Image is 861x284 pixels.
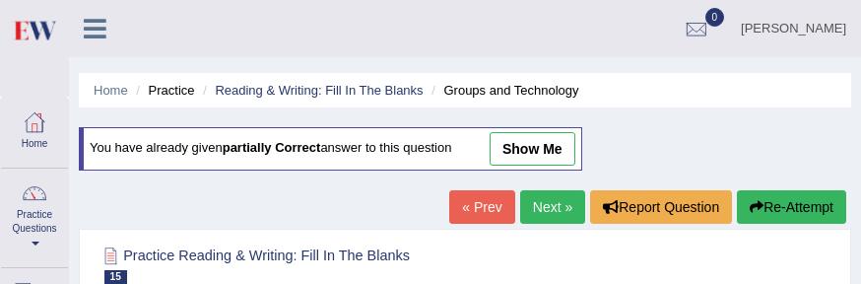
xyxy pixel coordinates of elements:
a: show me [490,132,575,166]
b: partially correct [223,141,321,156]
a: Practice Questions [1,169,68,261]
a: Reading & Writing: Fill In The Blanks [215,83,423,98]
a: Next » [520,190,585,224]
li: Groups and Technology [427,81,578,100]
a: Home [94,83,128,98]
li: Practice [131,81,194,100]
button: Report Question [590,190,732,224]
button: Re-Attempt [737,190,846,224]
div: You have already given answer to this question [79,127,582,171]
a: « Prev [449,190,514,224]
span: 0 [705,8,725,27]
a: Home [1,98,68,162]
